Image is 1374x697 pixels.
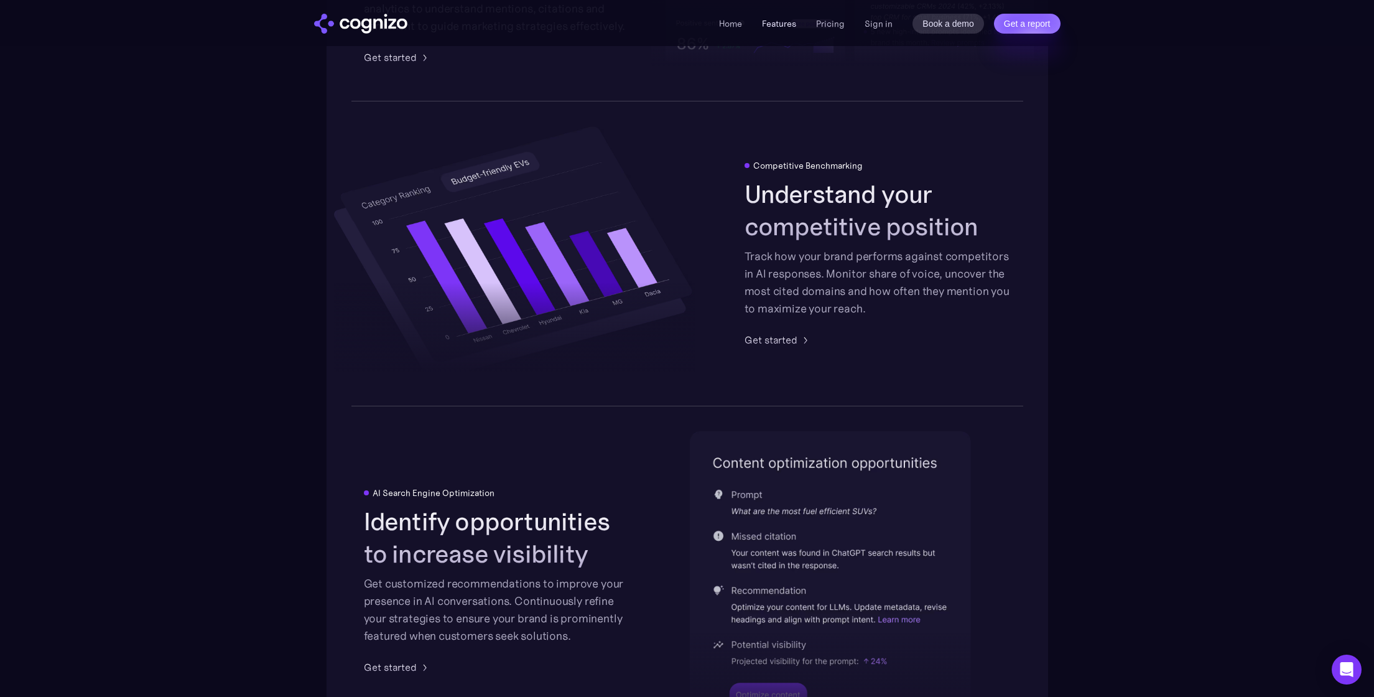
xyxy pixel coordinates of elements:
div: Get started [364,660,417,675]
a: home [314,14,407,34]
a: Home [719,18,742,29]
a: Get started [364,50,432,65]
a: Pricing [816,18,845,29]
h2: Understand your competitive position [745,178,1011,243]
a: Book a demo [912,14,984,34]
a: Get a report [994,14,1061,34]
div: Track how your brand performs against competitors in AI responses. Monitor share of voice, uncove... [745,248,1011,317]
h2: Identify opportunities to increase visibility [364,505,630,570]
a: Get started [364,660,432,675]
div: Get started [745,332,797,347]
div: Get started [364,50,417,65]
a: Features [762,18,796,29]
div: Get customized recommendations to improve your presence in AI conversations. Continuously refine ... [364,575,630,645]
div: AI Search Engine Optimization [373,488,494,498]
img: cognizo logo [314,14,407,34]
div: Open Intercom Messenger [1332,655,1362,685]
div: Competitive Benchmarking [753,161,863,171]
a: Get started [745,332,812,347]
a: Sign in [865,16,893,31]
